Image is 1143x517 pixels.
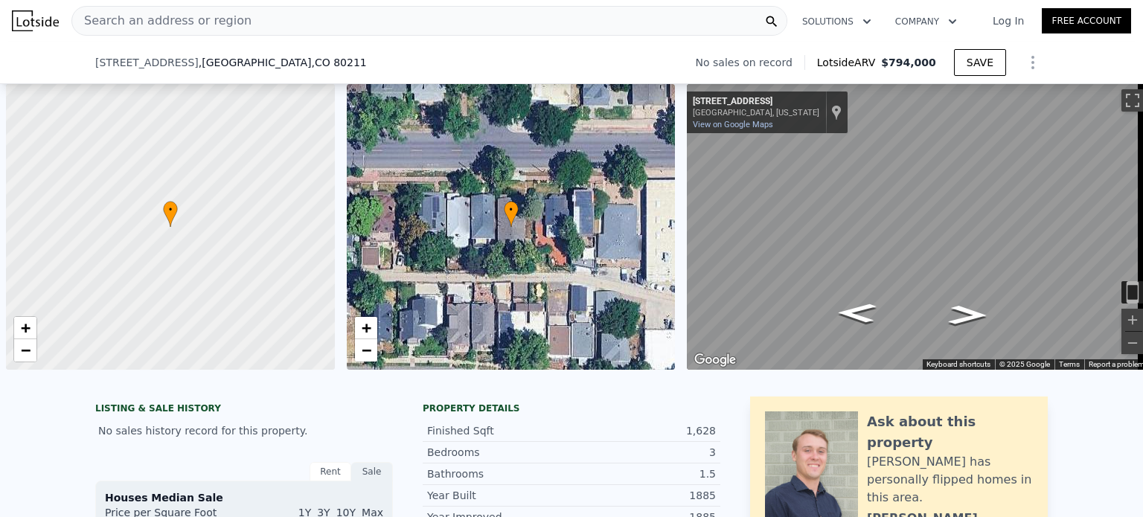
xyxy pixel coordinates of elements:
[571,488,716,503] div: 1885
[504,201,519,227] div: •
[1042,8,1131,33] a: Free Account
[423,402,720,414] div: Property details
[831,104,842,121] a: Show location on map
[427,466,571,481] div: Bathrooms
[95,402,393,417] div: LISTING & SALE HISTORY
[693,96,819,108] div: [STREET_ADDRESS]
[1059,360,1080,368] a: Terms (opens in new tab)
[696,55,804,70] div: No sales on record
[867,453,1033,507] div: [PERSON_NAME] has personally flipped homes in this area.
[932,301,1004,330] path: Go West, W 32nd Ave
[95,417,393,444] div: No sales history record for this property.
[691,350,740,370] img: Google
[105,490,383,505] div: Houses Median Sale
[427,445,571,460] div: Bedrooms
[427,423,571,438] div: Finished Sqft
[361,318,371,337] span: +
[999,360,1050,368] span: © 2025 Google
[163,203,178,216] span: •
[12,10,59,31] img: Lotside
[163,201,178,227] div: •
[311,57,366,68] span: , CO 80211
[571,423,716,438] div: 1,628
[817,55,881,70] span: Lotside ARV
[881,57,936,68] span: $794,000
[72,12,252,30] span: Search an address or region
[691,350,740,370] a: Open this area in Google Maps (opens a new window)
[821,299,893,328] path: Go East, W 32nd Ave
[361,341,371,359] span: −
[571,466,716,481] div: 1.5
[693,108,819,118] div: [GEOGRAPHIC_DATA], [US_STATE]
[355,339,377,362] a: Zoom out
[427,488,571,503] div: Year Built
[21,318,31,337] span: +
[14,317,36,339] a: Zoom in
[975,13,1042,28] a: Log In
[14,339,36,362] a: Zoom out
[954,49,1006,76] button: SAVE
[95,55,199,70] span: [STREET_ADDRESS]
[21,341,31,359] span: −
[571,445,716,460] div: 3
[790,8,883,35] button: Solutions
[504,203,519,216] span: •
[351,462,393,481] div: Sale
[199,55,367,70] span: , [GEOGRAPHIC_DATA]
[926,359,990,370] button: Keyboard shortcuts
[310,462,351,481] div: Rent
[883,8,969,35] button: Company
[867,411,1033,453] div: Ask about this property
[693,120,773,129] a: View on Google Maps
[1018,48,1048,77] button: Show Options
[355,317,377,339] a: Zoom in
